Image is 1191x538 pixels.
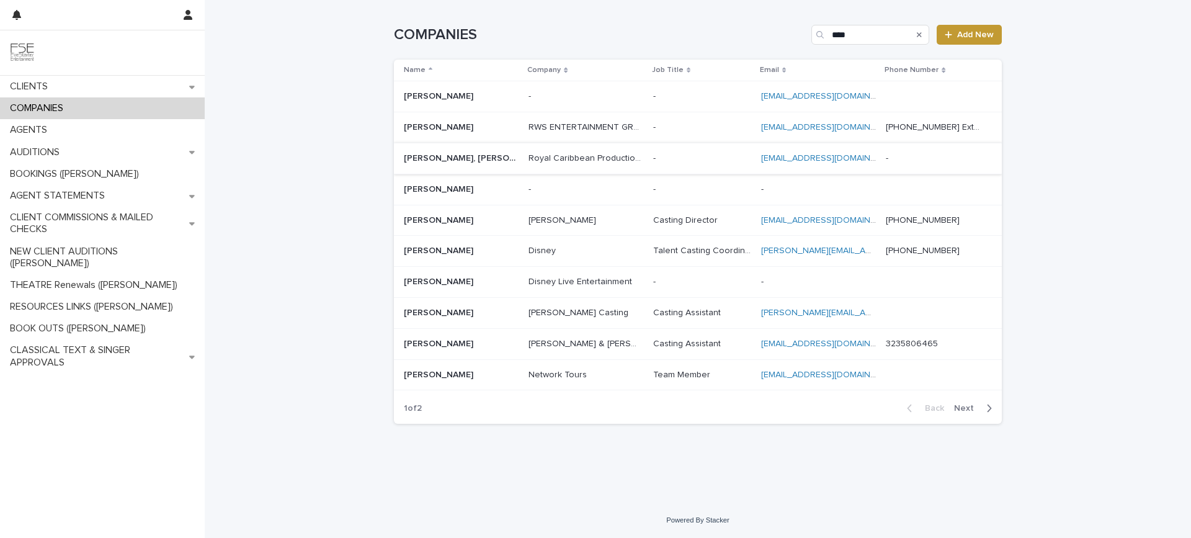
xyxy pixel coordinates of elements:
[653,213,720,226] p: Casting Director
[394,205,1002,236] tr: [PERSON_NAME][PERSON_NAME] [PERSON_NAME][PERSON_NAME] Casting DirectorCasting Director [EMAIL_ADD...
[886,154,888,163] a: -
[653,182,658,195] p: -
[394,236,1002,267] tr: [PERSON_NAME][PERSON_NAME] DisneyDisney Talent Casting CoordinatorTalent Casting Coordinator [PER...
[5,168,149,180] p: BOOKINGS ([PERSON_NAME])
[529,182,533,195] p: -
[5,246,205,269] p: NEW CLIENT AUDITIONS ([PERSON_NAME])
[394,81,1002,112] tr: [PERSON_NAME][PERSON_NAME] -- -- [EMAIL_ADDRESS][DOMAIN_NAME]
[653,243,753,256] p: Talent Casting Coordinator
[404,63,426,77] p: Name
[653,89,658,102] p: -
[404,120,476,133] p: [PERSON_NAME]
[529,367,589,380] p: Network Tours
[949,403,1002,414] button: Next
[937,25,1002,45] a: Add New
[652,63,684,77] p: Job Title
[957,30,994,39] span: Add New
[394,297,1002,328] tr: [PERSON_NAME][PERSON_NAME] [PERSON_NAME] Casting[PERSON_NAME] Casting Casting AssistantCasting As...
[761,216,901,225] a: [EMAIL_ADDRESS][DOMAIN_NAME]
[5,279,187,291] p: THEATRE Renewals ([PERSON_NAME])
[529,151,646,164] p: Royal Caribbean Productions Casting
[897,403,949,414] button: Back
[404,274,476,287] p: [PERSON_NAME]
[529,213,599,226] p: [PERSON_NAME]
[886,216,960,225] a: [PHONE_NUMBER]
[5,146,69,158] p: AUDITIONS
[954,404,981,413] span: Next
[5,124,57,136] p: AGENTS
[404,243,476,256] p: [PERSON_NAME]
[761,92,901,101] a: [EMAIL_ADDRESS][DOMAIN_NAME]
[404,89,476,102] p: [PERSON_NAME]
[404,367,476,380] p: [PERSON_NAME]
[10,40,35,65] img: 9JgRvJ3ETPGCJDhvPVA5
[5,301,183,313] p: RESOURCES LINKS ([PERSON_NAME])
[886,339,938,348] a: 3235806465
[404,182,476,195] p: [PERSON_NAME]
[761,154,901,163] a: [EMAIL_ADDRESS][DOMAIN_NAME]
[394,393,432,424] p: 1 of 2
[394,328,1002,359] tr: [PERSON_NAME][PERSON_NAME] [PERSON_NAME] & [PERSON_NAME][PERSON_NAME] & [PERSON_NAME] Casting Ass...
[5,344,189,368] p: CLASSICAL TEXT & SINGER APPROVALS
[404,336,476,349] p: [PERSON_NAME]
[917,404,944,413] span: Back
[394,26,806,44] h1: COMPANIES
[529,336,646,349] p: Fern Champion & Sharon Lieblein
[529,120,646,133] p: RWS ENTERTAINMENT GROUP
[761,123,901,132] a: [EMAIL_ADDRESS][DOMAIN_NAME]
[527,63,561,77] p: Company
[404,213,476,226] p: [PERSON_NAME]
[653,336,723,349] p: Casting Assistant
[653,120,658,133] p: -
[394,359,1002,390] tr: [PERSON_NAME][PERSON_NAME] Network ToursNetwork Tours Team MemberTeam Member [EMAIL_ADDRESS][DOMA...
[886,246,960,255] a: [PHONE_NUMBER]
[404,305,476,318] p: [PERSON_NAME]
[394,112,1002,143] tr: [PERSON_NAME][PERSON_NAME] RWS ENTERTAINMENT GROUPRWS ENTERTAINMENT GROUP -- [EMAIL_ADDRESS][DOMA...
[761,339,901,348] a: [EMAIL_ADDRESS][DOMAIN_NAME]
[761,274,766,287] p: -
[529,274,635,287] p: Disney Live Entertainment
[653,274,658,287] p: -
[761,370,901,379] a: [EMAIL_ADDRESS][DOMAIN_NAME]
[653,305,723,318] p: Casting Assistant
[811,25,929,45] input: Search
[394,267,1002,298] tr: [PERSON_NAME][PERSON_NAME] Disney Live EntertainmentDisney Live Entertainment -- --
[653,367,713,380] p: Team Member
[5,102,73,114] p: COMPANIES
[5,212,189,235] p: CLIENT COMMISSIONS & MAILED CHECKS
[404,151,521,164] p: Greg Graham, JP Christensen
[394,174,1002,205] tr: [PERSON_NAME][PERSON_NAME] -- -- --
[5,81,58,92] p: CLIENTS
[653,151,658,164] p: -
[760,63,779,77] p: Email
[5,190,115,202] p: AGENT STATEMENTS
[529,243,558,256] p: Disney
[529,305,631,318] p: [PERSON_NAME] Casting
[529,89,533,102] p: -
[885,63,939,77] p: Phone Number
[761,246,1037,255] a: [PERSON_NAME][EMAIL_ADDRESS][PERSON_NAME][DOMAIN_NAME]
[761,308,969,317] a: [PERSON_NAME][EMAIL_ADDRESS][DOMAIN_NAME]
[5,323,156,334] p: BOOK OUTS ([PERSON_NAME])
[394,143,1002,174] tr: [PERSON_NAME], [PERSON_NAME][PERSON_NAME], [PERSON_NAME] Royal Caribbean Productions CastingRoyal...
[761,182,766,195] p: -
[886,123,986,132] a: [PHONE_NUMBER] Ext 72
[666,516,729,524] a: Powered By Stacker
